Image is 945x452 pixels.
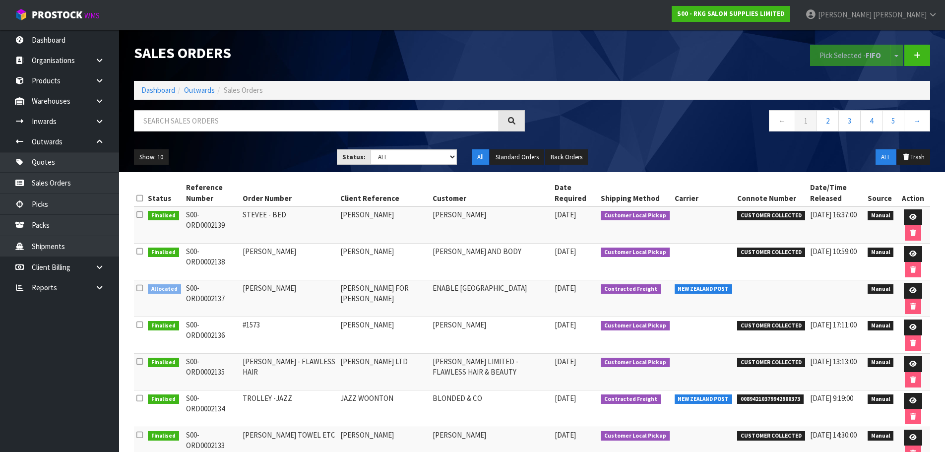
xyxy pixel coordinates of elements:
[601,358,670,368] span: Customer Local Pickup
[430,390,552,427] td: BLONDED & CO
[184,354,240,390] td: S00-ORD0002135
[338,390,430,427] td: JAZZ WOONTON
[555,247,576,256] span: [DATE]
[601,394,661,404] span: Contracted Freight
[148,248,179,258] span: Finalised
[430,206,552,244] td: [PERSON_NAME]
[472,149,489,165] button: All
[148,211,179,221] span: Finalised
[810,393,853,403] span: [DATE] 9:19:00
[601,431,670,441] span: Customer Local Pickup
[675,284,733,294] span: NEW ZEALAND POST
[810,320,857,329] span: [DATE] 17:11:00
[240,354,338,390] td: [PERSON_NAME] - FLAWLESS HAIR
[868,211,894,221] span: Manual
[555,393,576,403] span: [DATE]
[430,244,552,280] td: [PERSON_NAME] AND BODY
[818,10,872,19] span: [PERSON_NAME]
[148,284,181,294] span: Allocated
[134,149,169,165] button: Show: 10
[490,149,544,165] button: Standard Orders
[184,280,240,317] td: S00-ORD0002137
[184,244,240,280] td: S00-ORD0002138
[817,110,839,131] a: 2
[838,110,861,131] a: 3
[545,149,588,165] button: Back Orders
[601,248,670,258] span: Customer Local Pickup
[795,110,817,131] a: 1
[184,317,240,354] td: S00-ORD0002136
[675,394,733,404] span: NEW ZEALAND POST
[865,180,896,206] th: Source
[873,10,927,19] span: [PERSON_NAME]
[134,45,525,61] h1: Sales Orders
[148,394,179,404] span: Finalised
[868,358,894,368] span: Manual
[240,244,338,280] td: [PERSON_NAME]
[601,284,661,294] span: Contracted Freight
[672,6,790,22] a: S00 - RKG SALON SUPPLIES LIMITED
[555,357,576,366] span: [DATE]
[737,248,805,258] span: CUSTOMER COLLECTED
[737,358,805,368] span: CUSTOMER COLLECTED
[555,210,576,219] span: [DATE]
[904,110,930,131] a: →
[555,430,576,440] span: [DATE]
[342,153,366,161] strong: Status:
[240,280,338,317] td: [PERSON_NAME]
[184,85,215,95] a: Outwards
[868,284,894,294] span: Manual
[240,206,338,244] td: STEVEE - BED
[860,110,882,131] a: 4
[338,244,430,280] td: [PERSON_NAME]
[810,430,857,440] span: [DATE] 14:30:00
[598,180,672,206] th: Shipping Method
[737,431,805,441] span: CUSTOMER COLLECTED
[897,149,930,165] button: Trash
[145,180,184,206] th: Status
[866,51,881,60] strong: FIFO
[430,354,552,390] td: [PERSON_NAME] LIMITED - FLAWLESS HAIR & BEAUTY
[810,357,857,366] span: [DATE] 13:13:00
[32,8,82,21] span: ProStock
[15,8,27,21] img: cube-alt.png
[430,180,552,206] th: Customer
[868,431,894,441] span: Manual
[148,431,179,441] span: Finalised
[184,390,240,427] td: S00-ORD0002134
[540,110,931,134] nav: Page navigation
[141,85,175,95] a: Dashboard
[338,317,430,354] td: [PERSON_NAME]
[868,321,894,331] span: Manual
[601,211,670,221] span: Customer Local Pickup
[184,206,240,244] td: S00-ORD0002139
[876,149,896,165] button: ALL
[882,110,904,131] a: 5
[737,321,805,331] span: CUSTOMER COLLECTED
[737,394,804,404] span: 00894210379942900373
[555,320,576,329] span: [DATE]
[148,321,179,331] span: Finalised
[868,248,894,258] span: Manual
[737,211,805,221] span: CUSTOMER COLLECTED
[338,354,430,390] td: [PERSON_NAME] LTD
[769,110,795,131] a: ←
[84,11,100,20] small: WMS
[240,390,338,427] td: TROLLEY -JAZZ
[672,180,735,206] th: Carrier
[896,180,930,206] th: Action
[808,180,865,206] th: Date/Time Released
[430,317,552,354] td: [PERSON_NAME]
[224,85,263,95] span: Sales Orders
[868,394,894,404] span: Manual
[810,247,857,256] span: [DATE] 10:59:00
[134,110,499,131] input: Search sales orders
[338,180,430,206] th: Client Reference
[552,180,598,206] th: Date Required
[810,45,890,66] button: Pick Selected -FIFO
[810,210,857,219] span: [DATE] 16:37:00
[240,317,338,354] td: #1573
[430,280,552,317] td: ENABLE [GEOGRAPHIC_DATA]
[338,280,430,317] td: [PERSON_NAME] FOR [PERSON_NAME]
[555,283,576,293] span: [DATE]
